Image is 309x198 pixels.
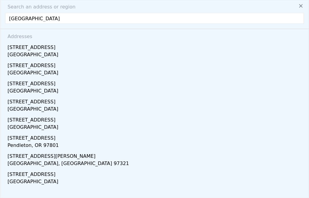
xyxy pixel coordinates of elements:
[3,3,75,11] span: Search an address or region
[8,51,304,60] div: [GEOGRAPHIC_DATA]
[8,41,304,51] div: [STREET_ADDRESS]
[8,105,304,114] div: [GEOGRAPHIC_DATA]
[5,29,304,41] div: Addresses
[8,69,304,78] div: [GEOGRAPHIC_DATA]
[8,60,304,69] div: [STREET_ADDRESS]
[8,150,304,160] div: [STREET_ADDRESS][PERSON_NAME]
[8,178,304,187] div: [GEOGRAPHIC_DATA]
[8,168,304,178] div: [STREET_ADDRESS]
[8,124,304,132] div: [GEOGRAPHIC_DATA]
[8,87,304,96] div: [GEOGRAPHIC_DATA]
[8,132,304,142] div: [STREET_ADDRESS]
[8,142,304,150] div: Pendleton, OR 97801
[8,96,304,105] div: [STREET_ADDRESS]
[8,160,304,168] div: [GEOGRAPHIC_DATA], [GEOGRAPHIC_DATA] 97321
[8,78,304,87] div: [STREET_ADDRESS]
[8,187,304,196] div: [STREET_ADDRESS]
[8,114,304,124] div: [STREET_ADDRESS]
